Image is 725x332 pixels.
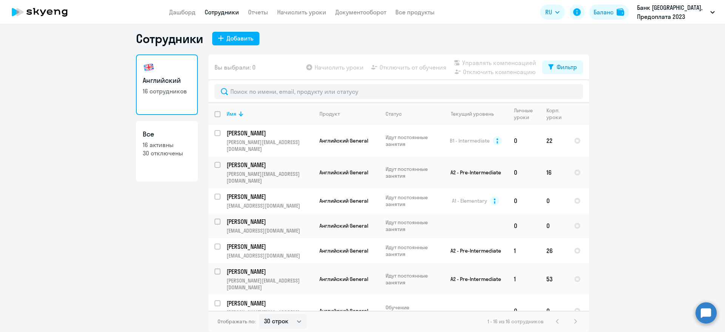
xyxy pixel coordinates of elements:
a: Сотрудники [205,8,239,16]
p: Идут постоянные занятия [386,134,437,147]
span: Английский General [319,307,368,314]
div: Текущий уровень [444,110,507,117]
div: Статус [386,110,402,117]
a: Дашборд [169,8,196,16]
p: [PERSON_NAME] [227,192,312,201]
a: Все16 активны30 отключены [136,121,198,182]
td: 1 [508,238,540,263]
button: Банк [GEOGRAPHIC_DATA], Предоплата 2023 [633,3,719,21]
button: Балансbalance [589,5,629,20]
div: Имя [227,110,236,117]
span: Английский General [319,169,368,176]
img: english [143,61,155,73]
td: A2 - Pre-Intermediate [438,263,508,295]
p: 16 сотрудников [143,87,191,95]
p: Банк [GEOGRAPHIC_DATA], Предоплата 2023 [637,3,707,21]
div: Корп. уроки [546,107,568,121]
p: [EMAIL_ADDRESS][DOMAIN_NAME] [227,252,313,259]
p: [PERSON_NAME][EMAIL_ADDRESS][DOMAIN_NAME] [227,139,313,152]
a: Все продукты [395,8,435,16]
span: Отображать по: [217,318,256,325]
a: [PERSON_NAME] [227,217,313,226]
a: [PERSON_NAME] [227,242,313,251]
td: 0 [540,213,568,238]
button: RU [540,5,565,20]
p: [PERSON_NAME] [227,161,312,169]
p: [EMAIL_ADDRESS][DOMAIN_NAME] [227,202,313,209]
div: Продукт [319,110,340,117]
div: Личные уроки [514,107,535,121]
div: Фильтр [557,62,577,71]
div: Текущий уровень [451,110,494,117]
p: [PERSON_NAME] [227,217,312,226]
p: [PERSON_NAME] [227,242,312,251]
a: Начислить уроки [277,8,326,16]
img: balance [617,8,624,16]
span: Английский General [319,197,368,204]
p: [PERSON_NAME] [227,129,312,137]
p: Идут постоянные занятия [386,219,437,233]
button: Добавить [212,32,259,45]
a: [PERSON_NAME] [227,299,313,307]
span: Английский General [319,247,368,254]
div: Корп. уроки [546,107,563,121]
a: [PERSON_NAME] [227,267,313,276]
button: Фильтр [542,61,583,74]
td: 0 [508,188,540,213]
p: [PERSON_NAME] [227,299,312,307]
a: [PERSON_NAME] [227,161,313,169]
input: Поиск по имени, email, продукту или статусу [214,84,583,99]
td: 1 [508,263,540,295]
h3: Английский [143,76,191,85]
td: 22 [540,125,568,157]
p: 30 отключены [143,149,191,157]
p: [PERSON_NAME][EMAIL_ADDRESS][DOMAIN_NAME] [227,309,313,323]
div: Статус [386,110,437,117]
p: 16 активны [143,141,191,149]
p: [PERSON_NAME][EMAIL_ADDRESS][DOMAIN_NAME] [227,171,313,184]
td: 53 [540,263,568,295]
p: [PERSON_NAME][EMAIL_ADDRESS][DOMAIN_NAME] [227,277,313,291]
td: A2 - Pre-Intermediate [438,238,508,263]
span: Английский General [319,137,368,144]
span: RU [545,8,552,17]
span: Вы выбрали: 0 [214,63,256,72]
div: Добавить [227,34,253,43]
a: [PERSON_NAME] [227,129,313,137]
td: 0 [540,188,568,213]
p: [EMAIL_ADDRESS][DOMAIN_NAME] [227,227,313,234]
a: Английский16 сотрудников [136,54,198,115]
td: 0 [508,295,540,327]
td: 0 [508,125,540,157]
span: A1 - Elementary [452,197,487,204]
span: B1 - Intermediate [450,137,490,144]
h3: Все [143,129,191,139]
div: Имя [227,110,313,117]
span: Английский General [319,222,368,229]
div: Личные уроки [514,107,540,121]
td: 0 [540,295,568,327]
p: [PERSON_NAME] [227,267,312,276]
td: 16 [540,157,568,188]
p: Идут постоянные занятия [386,272,437,286]
td: 26 [540,238,568,263]
div: Продукт [319,110,379,117]
a: Документооборот [335,8,386,16]
td: A2 - Pre-Intermediate [438,157,508,188]
a: [PERSON_NAME] [227,192,313,201]
span: Английский General [319,276,368,282]
td: 0 [508,213,540,238]
td: 0 [508,157,540,188]
div: Баланс [594,8,614,17]
h1: Сотрудники [136,31,203,46]
p: Идут постоянные занятия [386,166,437,179]
p: Обучение остановлено [386,304,437,318]
p: Идут постоянные занятия [386,244,437,258]
a: Отчеты [248,8,268,16]
p: Идут постоянные занятия [386,194,437,208]
span: 1 - 16 из 16 сотрудников [487,318,544,325]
